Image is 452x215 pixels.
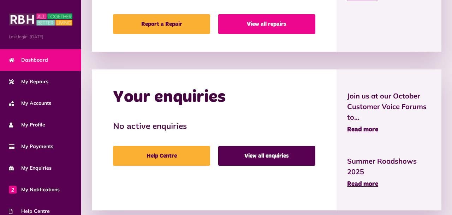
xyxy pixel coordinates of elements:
a: Summer Roadshows 2025 Read more [347,156,431,189]
a: View all enquiries [218,146,315,166]
span: My Notifications [9,186,60,193]
span: My Profile [9,121,45,129]
h2: Your enquiries [113,87,226,108]
img: MyRBH [9,12,72,27]
h3: No active enquiries [113,122,315,132]
span: Dashboard [9,56,48,64]
span: My Repairs [9,78,48,85]
span: Read more [347,126,378,133]
span: My Payments [9,143,53,150]
span: Last login: [DATE] [9,34,72,40]
span: Read more [347,181,378,187]
span: 2 [9,186,17,193]
span: My Accounts [9,100,51,107]
a: Help Centre [113,146,210,166]
span: Summer Roadshows 2025 [347,156,431,177]
a: View all repairs [218,14,315,34]
span: Help Centre [9,208,50,215]
span: My Enquiries [9,164,52,172]
a: Join us at our October Customer Voice Forums to... Read more [347,91,431,135]
span: Join us at our October Customer Voice Forums to... [347,91,431,123]
a: Report a Repair [113,14,210,34]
